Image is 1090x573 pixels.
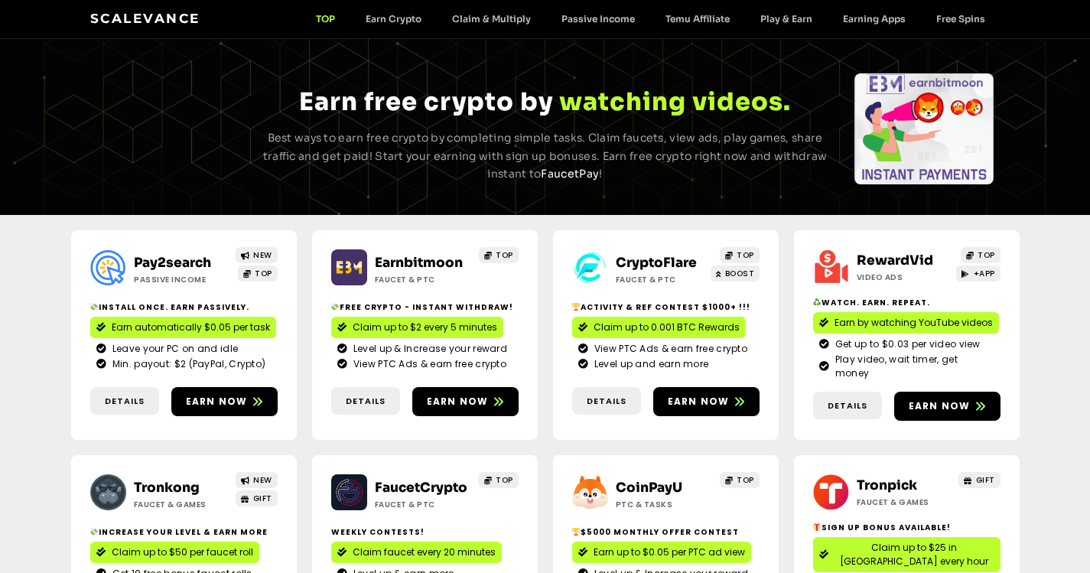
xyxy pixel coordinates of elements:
[572,317,746,338] a: Claim up to 0.001 BTC Rewards
[594,545,745,559] span: Earn up to $0.05 per PTC ad view
[831,337,981,351] span: Get up to $0.03 per video view
[813,522,1001,533] h2: Sign Up Bonus Available!
[171,387,278,416] a: Earn now
[813,298,821,306] img: ♻️
[331,301,519,313] h2: Free crypto - Instant withdraw!
[745,13,828,24] a: Play & Earn
[253,493,272,504] span: GIFT
[720,472,760,488] a: TOP
[616,480,682,496] a: CoinPayU
[299,86,553,117] span: Earn free crypto by
[261,129,830,184] p: Best ways to earn free crypto by completing simple tasks. Claim faucets, view ads, play games, sh...
[572,303,580,311] img: 🏆
[857,252,933,269] a: RewardVid
[112,321,270,334] span: Earn automatically $0.05 per task
[857,477,917,493] a: Tronpick
[978,249,995,261] span: TOP
[236,247,278,263] a: NEW
[353,545,496,559] span: Claim faucet every 20 minutes
[813,523,821,531] img: 🎁
[90,542,259,563] a: Claim up to $50 per faucet roll
[572,542,751,563] a: Earn up to $0.05 per PTC ad view
[813,537,1001,572] a: Claim up to $25 in [GEOGRAPHIC_DATA] every hour
[412,387,519,416] a: Earn now
[653,387,760,416] a: Earn now
[90,528,98,536] img: 💸
[350,342,507,356] span: Level up & Increase your reward
[854,73,994,184] div: Slides
[186,395,248,409] span: Earn now
[974,268,995,279] span: +APP
[572,301,760,313] h2: Activity & ref contest $1000+ !!!
[737,249,754,261] span: TOP
[976,474,995,486] span: GIFT
[346,395,386,408] span: Details
[479,247,519,263] a: TOP
[90,11,200,26] a: Scalevance
[813,297,1001,308] h2: Watch. Earn. Repeat.
[572,526,760,538] h2: $5000 Monthly Offer contest
[828,13,921,24] a: Earning Apps
[857,272,952,283] h2: Video ads
[301,13,1001,24] nav: Menu
[331,387,400,415] a: Details
[350,13,437,24] a: Earn Crypto
[90,301,278,313] h2: Install Once. Earn Passively.
[496,474,513,486] span: TOP
[90,303,98,311] img: 💸
[587,395,626,408] span: Details
[813,392,882,420] a: Details
[720,247,760,263] a: TOP
[90,387,159,415] a: Details
[253,249,272,261] span: NEW
[594,321,740,334] span: Claim up to 0.001 BTC Rewards
[711,265,760,282] a: BOOST
[331,542,502,563] a: Claim faucet every 20 minutes
[725,268,755,279] span: BOOST
[591,342,747,356] span: View PTC Ads & earn free crypto
[236,490,278,506] a: GIFT
[437,13,546,24] a: Claim & Multiply
[109,342,239,356] span: Leave your PC on and idle
[956,265,1001,282] a: +APP
[831,353,994,380] span: Play video, wait timer, get money
[134,499,229,510] h2: Faucet & Games
[96,73,235,184] div: Slides
[572,528,580,536] img: 🏆
[375,480,467,496] a: FaucetCrypto
[331,317,503,338] a: Claim up to $2 every 5 minutes
[375,274,470,285] h2: Faucet & PTC
[958,472,1001,488] a: GIFT
[112,545,253,559] span: Claim up to $50 per faucet roll
[331,526,519,538] h2: Weekly contests!
[253,474,272,486] span: NEW
[737,474,754,486] span: TOP
[331,303,339,311] img: 💸
[109,357,266,371] span: Min. payout: $2 (PayPal, Crypto)
[894,392,1001,421] a: Earn now
[238,265,278,282] a: TOP
[134,274,229,285] h2: Passive Income
[90,526,278,538] h2: Increase your level & earn more
[921,13,1001,24] a: Free Spins
[650,13,745,24] a: Temu Affiliate
[616,499,711,510] h2: ptc & Tasks
[427,395,489,409] span: Earn now
[541,167,599,181] a: FaucetPay
[350,357,506,371] span: View PTC Ads & earn free crypto
[375,499,470,510] h2: Faucet & PTC
[134,255,211,271] a: Pay2search
[236,472,278,488] a: NEW
[591,357,709,371] span: Level up and earn more
[134,480,200,496] a: Tronkong
[835,316,993,330] span: Earn by watching YouTube videos
[546,13,650,24] a: Passive Income
[616,255,697,271] a: CryptoFlare
[301,13,350,24] a: TOP
[479,472,519,488] a: TOP
[835,541,994,568] span: Claim up to $25 in [GEOGRAPHIC_DATA] every hour
[857,496,952,508] h2: Faucet & Games
[572,387,641,415] a: Details
[255,268,272,279] span: TOP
